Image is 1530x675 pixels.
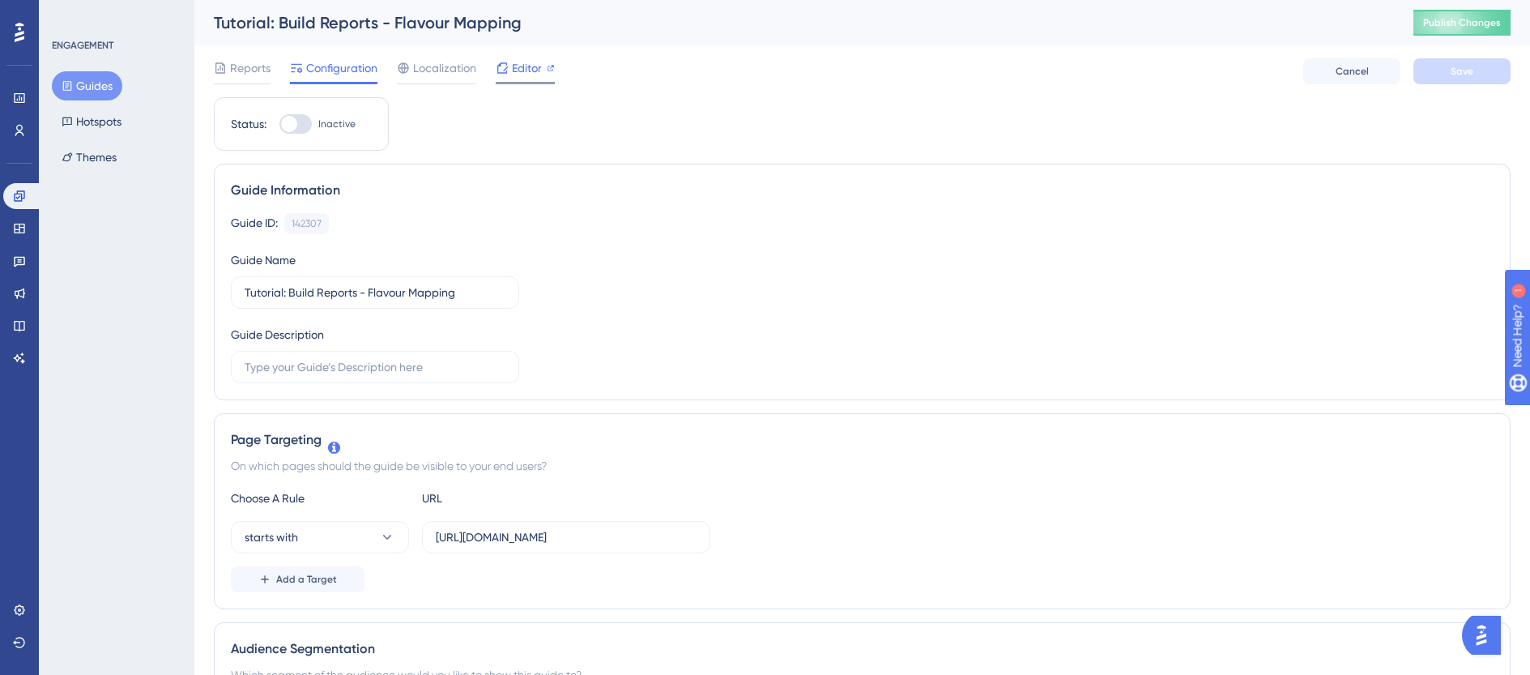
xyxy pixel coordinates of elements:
[231,114,266,134] div: Status:
[1413,58,1511,84] button: Save
[1423,16,1501,29] span: Publish Changes
[231,521,409,553] button: starts with
[231,213,278,234] div: Guide ID:
[231,639,1494,659] div: Audience Segmentation
[230,58,271,78] span: Reports
[318,117,356,130] span: Inactive
[231,181,1494,200] div: Guide Information
[512,58,542,78] span: Editor
[245,284,505,301] input: Type your Guide’s Name here
[214,11,1373,34] div: Tutorial: Build Reports - Flavour Mapping
[231,489,409,508] div: Choose A Rule
[276,573,337,586] span: Add a Target
[113,8,117,21] div: 1
[231,566,364,592] button: Add a Target
[306,58,377,78] span: Configuration
[38,4,101,23] span: Need Help?
[422,489,600,508] div: URL
[245,358,505,376] input: Type your Guide’s Description here
[1336,65,1369,78] span: Cancel
[231,250,296,270] div: Guide Name
[231,430,1494,450] div: Page Targeting
[1451,65,1473,78] span: Save
[1303,58,1400,84] button: Cancel
[52,39,113,52] div: ENGAGEMENT
[292,217,322,230] div: 142307
[52,71,122,100] button: Guides
[245,528,298,547] span: starts with
[436,528,697,546] input: yourwebsite.com/path
[1413,10,1511,36] button: Publish Changes
[1462,611,1511,660] iframe: UserGuiding AI Assistant Launcher
[231,325,324,344] div: Guide Description
[52,107,131,136] button: Hotspots
[52,143,126,172] button: Themes
[413,58,476,78] span: Localization
[231,456,1494,476] div: On which pages should the guide be visible to your end users?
